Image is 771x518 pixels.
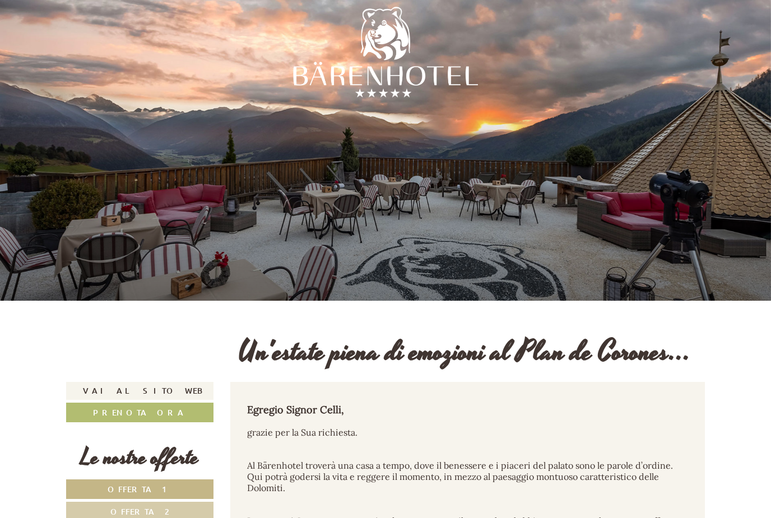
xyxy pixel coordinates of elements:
[66,382,213,400] a: Vai al sito web
[110,506,169,517] span: Offerta 2
[247,403,344,416] strong: Egregio Signor Celli,
[66,442,213,474] div: Le nostre offerte
[66,403,213,422] a: Prenota ora
[239,337,691,368] h1: Un'estate piena di emozioni al Plan de Corones...
[108,484,172,494] span: Offerta 1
